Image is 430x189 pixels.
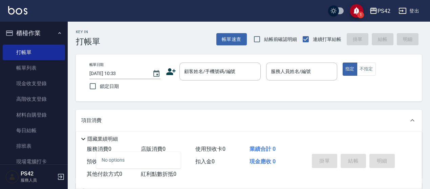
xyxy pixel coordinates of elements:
[81,117,102,124] p: 項目消費
[313,36,341,43] span: 連續打單結帳
[367,4,393,18] button: PS42
[350,4,363,18] button: save
[3,154,65,169] a: 現場電腦打卡
[76,30,100,34] h2: Key In
[3,138,65,154] a: 排班表
[3,60,65,76] a: 帳單列表
[3,91,65,107] a: 高階收支登錄
[216,33,247,46] button: 帳單速查
[195,146,225,152] span: 使用預收卡 0
[3,123,65,138] a: 每日結帳
[96,152,181,168] div: No options
[3,24,65,42] button: 櫃檯作業
[87,136,118,143] p: 隱藏業績明細
[3,76,65,91] a: 現金收支登錄
[357,63,376,76] button: 不指定
[87,158,117,165] span: 預收卡販賣 0
[21,177,55,183] p: 服務人員
[396,5,422,17] button: 登出
[195,158,215,165] span: 扣入金 0
[21,170,55,177] h5: PS42
[89,62,104,67] label: 帳單日期
[141,146,166,152] span: 店販消費 0
[343,63,357,76] button: 指定
[264,36,297,43] span: 結帳前確認明細
[100,83,119,90] span: 鎖定日期
[3,107,65,123] a: 材料自購登錄
[357,11,364,18] span: 1
[76,37,100,46] h3: 打帳單
[89,68,146,79] input: YYYY/MM/DD hh:mm
[5,170,19,184] img: Person
[378,7,390,15] div: PS42
[250,158,276,165] span: 現金應收 0
[87,146,111,152] span: 服務消費 0
[8,6,27,15] img: Logo
[76,110,422,131] div: 項目消費
[250,146,276,152] span: 業績合計 0
[148,66,165,82] button: Choose date, selected date is 2025-08-22
[87,171,122,177] span: 其他付款方式 0
[141,171,176,177] span: 紅利點數折抵 0
[3,45,65,60] a: 打帳單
